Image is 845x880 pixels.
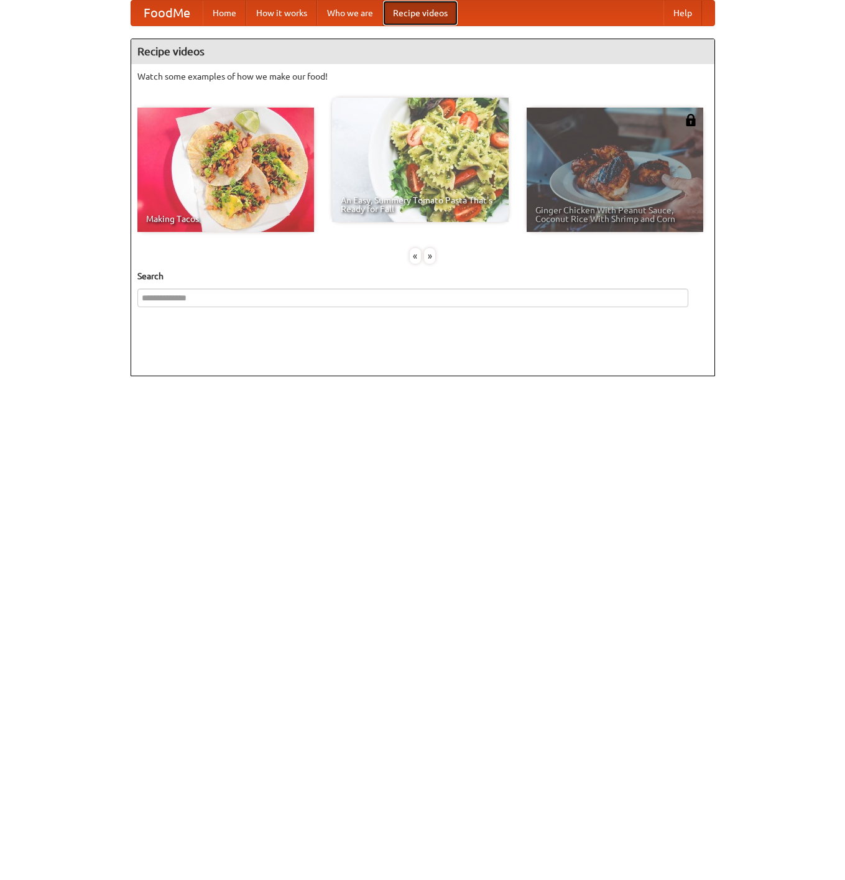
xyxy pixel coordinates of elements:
a: Home [203,1,246,25]
a: Making Tacos [137,108,314,232]
a: An Easy, Summery Tomato Pasta That's Ready for Fall [332,98,509,222]
span: An Easy, Summery Tomato Pasta That's Ready for Fall [341,196,500,213]
a: FoodMe [131,1,203,25]
a: How it works [246,1,317,25]
div: » [424,248,435,264]
h4: Recipe videos [131,39,714,64]
h5: Search [137,270,708,282]
p: Watch some examples of how we make our food! [137,70,708,83]
a: Help [663,1,702,25]
img: 483408.png [685,114,697,126]
a: Recipe videos [383,1,458,25]
span: Making Tacos [146,215,305,223]
a: Who we are [317,1,383,25]
div: « [410,248,421,264]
